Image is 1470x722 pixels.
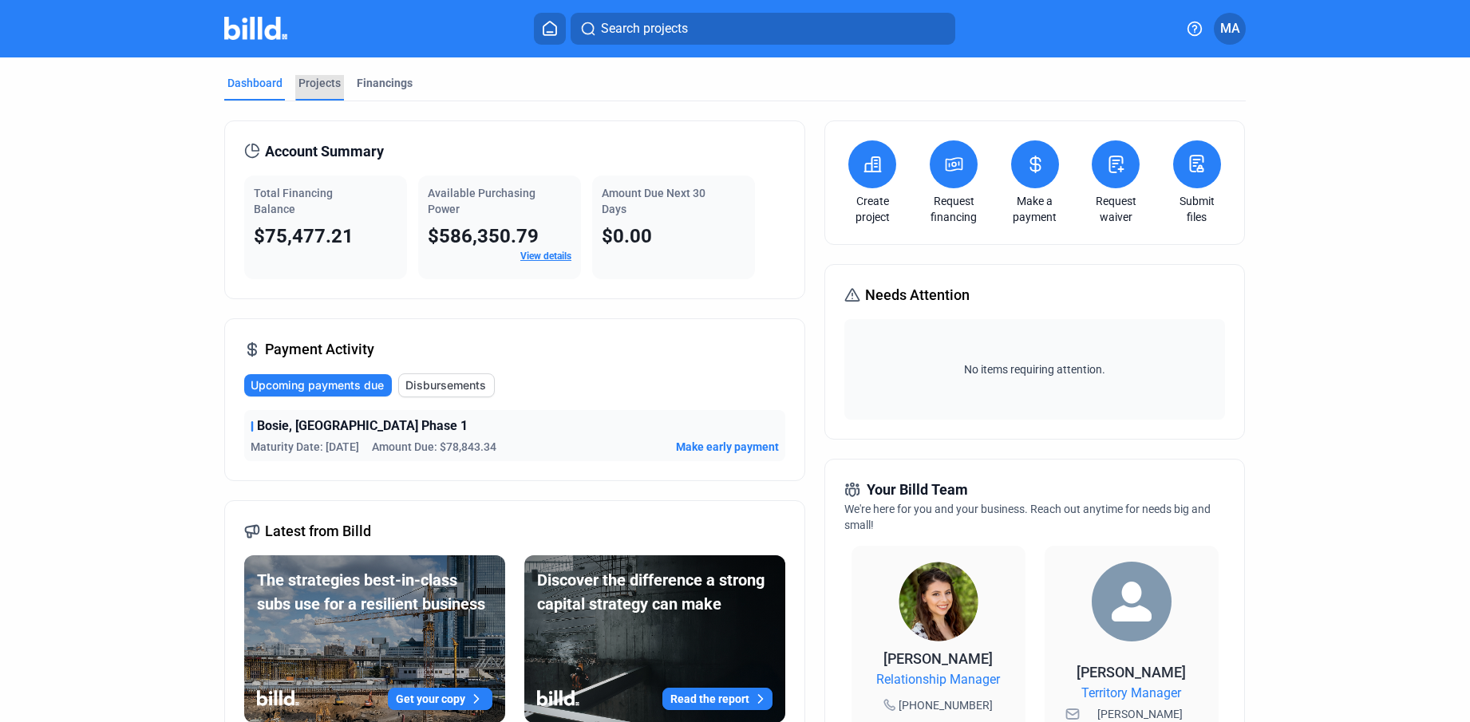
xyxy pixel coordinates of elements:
[1092,562,1172,641] img: Territory Manager
[520,251,571,262] a: View details
[265,140,384,163] span: Account Summary
[865,284,970,306] span: Needs Attention
[571,13,955,45] button: Search projects
[388,688,492,710] button: Get your copy
[254,187,333,215] span: Total Financing Balance
[926,193,982,225] a: Request financing
[405,377,486,393] span: Disbursements
[1007,193,1063,225] a: Make a payment
[867,479,968,501] span: Your Billd Team
[662,688,773,710] button: Read the report
[602,187,705,215] span: Amount Due Next 30 Days
[298,75,341,91] div: Projects
[251,439,359,455] span: Maturity Date: [DATE]
[357,75,413,91] div: Financings
[876,670,1000,689] span: Relationship Manager
[602,225,652,247] span: $0.00
[1169,193,1225,225] a: Submit files
[254,225,354,247] span: $75,477.21
[883,650,993,667] span: [PERSON_NAME]
[851,361,1218,377] span: No items requiring attention.
[899,697,993,713] span: [PHONE_NUMBER]
[265,338,374,361] span: Payment Activity
[265,520,371,542] span: Latest from Billd
[1214,13,1246,45] button: MA
[899,562,978,641] img: Relationship Manager
[224,17,287,40] img: Billd Company Logo
[251,377,384,393] span: Upcoming payments due
[537,568,773,616] div: Discover the difference a strong capital strategy can make
[227,75,283,91] div: Dashboard
[244,374,392,397] button: Upcoming payments due
[676,439,779,455] button: Make early payment
[1088,193,1144,225] a: Request waiver
[1077,664,1186,681] span: [PERSON_NAME]
[1081,684,1181,703] span: Territory Manager
[844,503,1211,531] span: We're here for you and your business. Reach out anytime for needs big and small!
[844,193,900,225] a: Create project
[398,373,495,397] button: Disbursements
[601,19,688,38] span: Search projects
[428,225,539,247] span: $586,350.79
[428,187,535,215] span: Available Purchasing Power
[257,568,492,616] div: The strategies best-in-class subs use for a resilient business
[1220,19,1240,38] span: MA
[257,416,468,436] span: Bosie, [GEOGRAPHIC_DATA] Phase 1
[372,439,496,455] span: Amount Due: $78,843.34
